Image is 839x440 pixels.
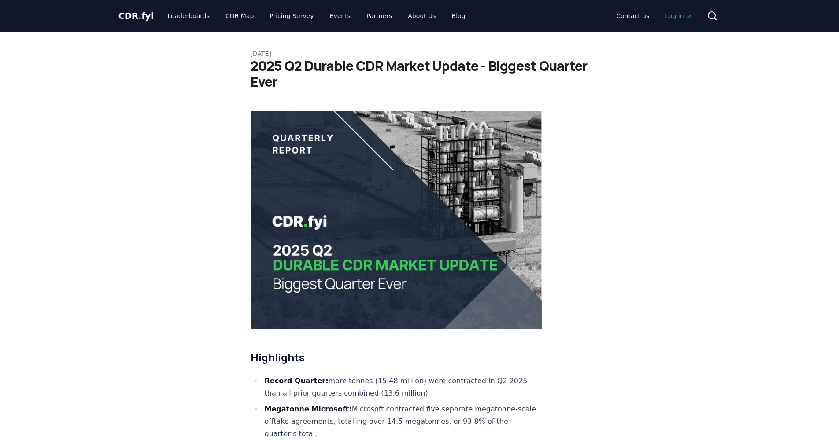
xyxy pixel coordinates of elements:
a: Blog [445,8,473,24]
a: About Us [401,8,443,24]
a: CDR Map [218,8,261,24]
p: [DATE] [251,49,589,58]
nav: Main [609,8,699,24]
li: more tonnes (15.48 million) were contracted in Q2 2025 than all prior quarters combined (13.6 mil... [262,375,542,400]
a: Leaderboards [160,8,217,24]
strong: Megatonne Microsoft: [265,405,352,413]
span: Log in [665,11,692,20]
a: CDR.fyi [118,10,154,22]
h1: 2025 Q2 Durable CDR Market Update - Biggest Quarter Ever [251,58,589,90]
h2: Highlights [251,350,542,364]
span: . [138,11,141,21]
nav: Main [160,8,472,24]
a: Pricing Survey [262,8,321,24]
span: CDR fyi [118,11,154,21]
li: Microsoft contracted five separate megatonne-scale offtake agreements, totalling over 14.5 megato... [262,403,542,440]
strong: Record Quarter: [265,377,329,385]
a: Contact us [609,8,656,24]
a: Partners [359,8,399,24]
a: Log in [658,8,699,24]
img: blog post image [251,111,542,329]
a: Events [323,8,358,24]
